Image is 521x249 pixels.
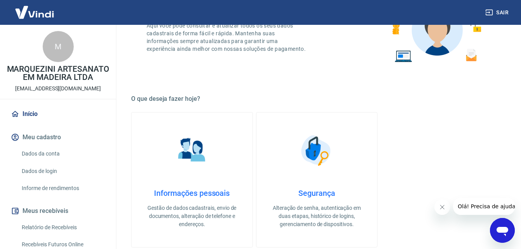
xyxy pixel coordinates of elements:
img: Vindi [9,0,60,24]
button: Meus recebíveis [9,202,107,220]
p: MARQUEZINI ARTESANATO EM MADEIRA LTDA [6,65,110,81]
a: Início [9,105,107,123]
a: Dados da conta [19,146,107,162]
a: Dados de login [19,163,107,179]
p: Gestão de dados cadastrais, envio de documentos, alteração de telefone e endereços. [144,204,240,228]
a: SegurançaSegurançaAlteração de senha, autenticação em duas etapas, histórico de logins, gerenciam... [256,112,378,247]
a: Informações pessoaisInformações pessoaisGestão de dados cadastrais, envio de documentos, alteraçã... [131,112,253,247]
h4: Segurança [269,188,365,198]
p: [EMAIL_ADDRESS][DOMAIN_NAME] [15,85,101,93]
p: Alteração de senha, autenticação em duas etapas, histórico de logins, gerenciamento de dispositivos. [269,204,365,228]
img: Informações pessoais [173,131,211,170]
h5: O que deseja fazer hoje? [131,95,502,103]
p: Aqui você pode consultar e atualizar todos os seus dados cadastrais de forma fácil e rápida. Mant... [147,22,307,53]
span: Olá! Precisa de ajuda? [5,5,65,12]
img: Segurança [297,131,336,170]
a: Informe de rendimentos [19,180,107,196]
button: Sair [484,5,512,20]
iframe: Mensagem da empresa [453,198,515,215]
button: Meu cadastro [9,129,107,146]
h4: Informações pessoais [144,188,240,198]
iframe: Botão para abrir a janela de mensagens [490,218,515,243]
iframe: Fechar mensagem [434,199,450,215]
div: M [43,31,74,62]
a: Relatório de Recebíveis [19,220,107,235]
